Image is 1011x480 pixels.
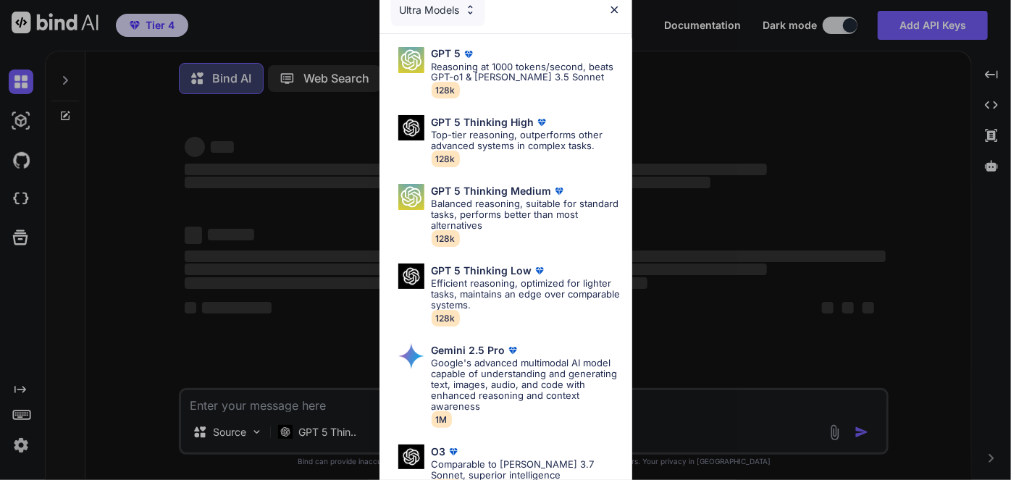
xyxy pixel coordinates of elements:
[398,445,424,470] img: Pick Models
[432,265,532,277] p: GPT 5 Thinking Low
[398,184,424,210] img: Pick Models
[432,411,452,428] span: 1M
[534,115,549,130] img: premium
[506,343,520,358] img: premium
[608,4,621,16] img: close
[432,151,460,167] span: 128k
[432,310,460,327] span: 128k
[432,82,460,98] span: 128k
[432,185,552,197] p: GPT 5 Thinking Medium
[461,47,476,62] img: premium
[432,345,506,356] p: Gemini 2.5 Pro
[446,445,461,459] img: premium
[464,4,477,16] img: Pick Models
[432,230,460,247] span: 128k
[398,264,424,289] img: Pick Models
[552,184,566,198] img: premium
[432,358,621,412] p: Google's advanced multimodal AI model capable of understanding and generating text, images, audio...
[432,198,621,231] p: Balanced reasoning, suitable for standard tasks, performs better than most alternatives
[432,130,621,151] p: Top-tier reasoning, outperforms other advanced systems in complex tasks.
[398,115,424,140] img: Pick Models
[432,62,621,83] p: Reasoning at 1000 tokens/second, beats GPT-o1 & [PERSON_NAME] 3.5 Sonnet
[532,264,547,278] img: premium
[398,47,424,73] img: Pick Models
[432,278,621,311] p: Efficient reasoning, optimized for lighter tasks, maintains an edge over comparable systems.
[398,343,424,369] img: Pick Models
[432,117,534,128] p: GPT 5 Thinking High
[432,446,446,458] p: O3
[432,48,461,59] p: GPT 5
